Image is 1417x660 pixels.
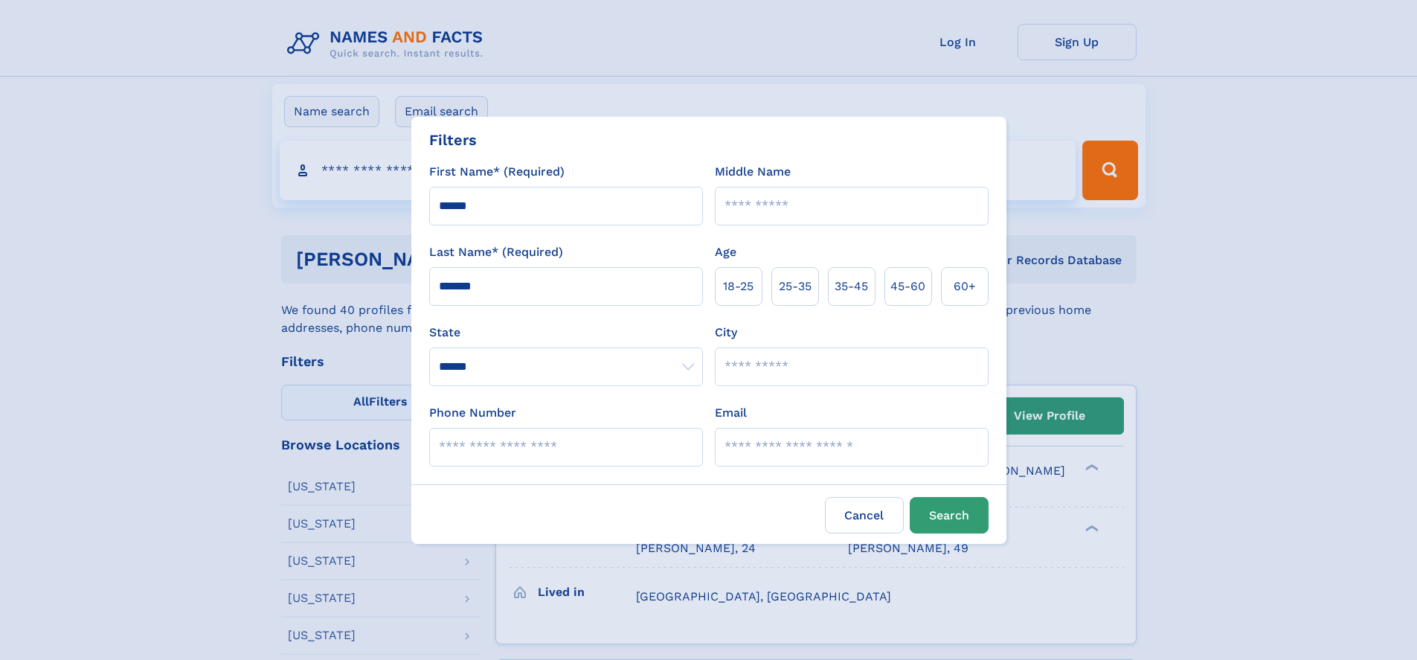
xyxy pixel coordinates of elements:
[723,278,754,295] span: 18‑25
[910,497,989,534] button: Search
[429,163,565,181] label: First Name* (Required)
[779,278,812,295] span: 25‑35
[835,278,868,295] span: 35‑45
[715,243,736,261] label: Age
[954,278,976,295] span: 60+
[825,497,904,534] label: Cancel
[715,163,791,181] label: Middle Name
[715,324,737,342] label: City
[715,404,747,422] label: Email
[429,404,516,422] label: Phone Number
[429,324,703,342] label: State
[890,278,925,295] span: 45‑60
[429,243,563,261] label: Last Name* (Required)
[429,129,477,151] div: Filters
